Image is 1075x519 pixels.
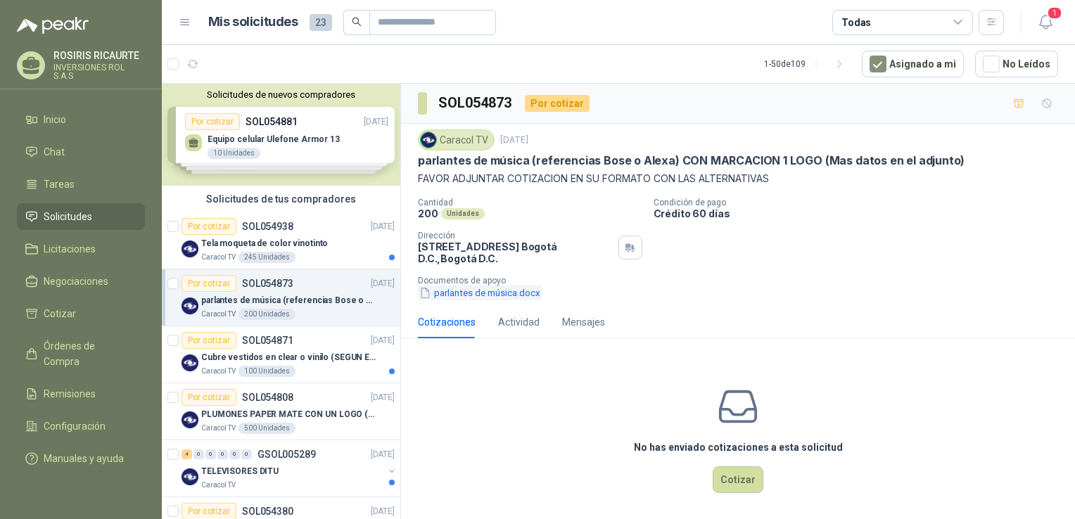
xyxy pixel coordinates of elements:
[44,306,76,321] span: Cotizar
[162,383,400,440] a: Por cotizarSOL054808[DATE] Company LogoPLUMONES PAPER MATE CON UN LOGO (SEGUN REF.ADJUNTA)Caracol...
[418,286,542,300] button: parlantes de música.docx
[371,220,395,233] p: [DATE]
[167,89,395,100] button: Solicitudes de nuevos compradores
[182,468,198,485] img: Company Logo
[841,15,871,30] div: Todas
[17,236,145,262] a: Licitaciones
[201,408,376,421] p: PLUMONES PAPER MATE CON UN LOGO (SEGUN REF.ADJUNTA)
[441,208,485,219] div: Unidades
[654,207,1070,219] p: Crédito 60 días
[17,171,145,198] a: Tareas
[44,209,92,224] span: Solicitudes
[975,51,1058,77] button: No Leídos
[418,171,1058,186] p: FAVOR ADJUNTAR COTIZACION EN SU FORMATO CON LAS ALTERNATIVAS
[17,17,89,34] img: Logo peakr
[182,275,236,292] div: Por cotizar
[162,269,400,326] a: Por cotizarSOL054873[DATE] Company Logoparlantes de música (referencias Bose o Alexa) CON MARCACI...
[44,144,65,160] span: Chat
[371,505,395,518] p: [DATE]
[238,252,295,263] div: 245 Unidades
[418,241,613,264] p: [STREET_ADDRESS] Bogotá D.C. , Bogotá D.C.
[44,386,96,402] span: Remisiones
[17,333,145,375] a: Órdenes de Compra
[421,132,436,148] img: Company Logo
[201,423,236,434] p: Caracol TV
[242,392,293,402] p: SOL054808
[162,326,400,383] a: Por cotizarSOL054871[DATE] Company LogoCubre vestidos en clear o vinilo (SEGUN ESPECIFICACIONES D...
[1033,10,1058,35] button: 1
[418,198,642,207] p: Cantidad
[44,112,66,127] span: Inicio
[634,440,843,455] h3: No has enviado cotizaciones a esta solicitud
[162,186,400,212] div: Solicitudes de tus compradores
[352,17,362,27] span: search
[1047,6,1062,20] span: 1
[242,506,293,516] p: SOL054380
[53,51,145,60] p: ROSIRIS RICAURTE
[371,277,395,290] p: [DATE]
[44,177,75,192] span: Tareas
[371,448,395,461] p: [DATE]
[525,95,590,112] div: Por cotizar
[238,366,295,377] div: 100 Unidades
[201,366,236,377] p: Caracol TV
[418,129,495,150] div: Caracol TV
[498,314,540,330] div: Actividad
[438,92,514,114] h3: SOL054873
[182,332,236,349] div: Por cotizar
[764,53,851,75] div: 1 - 50 de 109
[162,84,400,186] div: Solicitudes de nuevos compradoresPor cotizarSOL054881[DATE] Equipo celular Ulefone Armor 1310 Uni...
[418,231,613,241] p: Dirección
[562,314,605,330] div: Mensajes
[182,411,198,428] img: Company Logo
[371,334,395,347] p: [DATE]
[182,449,192,459] div: 4
[193,449,204,459] div: 0
[44,418,106,434] span: Configuración
[44,274,108,289] span: Negociaciones
[201,252,236,263] p: Caracol TV
[44,241,96,257] span: Licitaciones
[201,237,328,250] p: Tela moqueta de color vinotinto
[242,222,293,231] p: SOL054938
[862,51,964,77] button: Asignado a mi
[201,465,279,478] p: TELEVISORES DITU
[654,198,1070,207] p: Condición de pago
[242,278,293,288] p: SOL054873
[162,212,400,269] a: Por cotizarSOL054938[DATE] Company LogoTela moqueta de color vinotintoCaracol TV245 Unidades
[17,203,145,230] a: Solicitudes
[418,153,965,168] p: parlantes de música (referencias Bose o Alexa) CON MARCACION 1 LOGO (Mas datos en el adjunto)
[17,380,145,407] a: Remisiones
[418,207,438,219] p: 200
[310,14,332,31] span: 23
[208,12,298,32] h1: Mis solicitudes
[17,300,145,327] a: Cotizar
[201,309,236,320] p: Caracol TV
[182,389,236,406] div: Por cotizar
[238,309,295,320] div: 200 Unidades
[229,449,240,459] div: 0
[182,354,198,371] img: Company Logo
[238,423,295,434] div: 500 Unidades
[201,294,376,307] p: parlantes de música (referencias Bose o Alexa) CON MARCACION 1 LOGO (Mas datos en el adjunto)
[182,297,198,314] img: Company Logo
[182,446,397,491] a: 4 0 0 0 0 0 GSOL005289[DATE] Company LogoTELEVISORES DITUCaracol TV
[53,63,145,80] p: INVERSIONES ROL S.A.S
[241,449,252,459] div: 0
[205,449,216,459] div: 0
[17,106,145,133] a: Inicio
[418,276,1069,286] p: Documentos de apoyo
[44,451,124,466] span: Manuales y ayuda
[257,449,316,459] p: GSOL005289
[17,445,145,472] a: Manuales y ayuda
[500,134,528,147] p: [DATE]
[201,351,376,364] p: Cubre vestidos en clear o vinilo (SEGUN ESPECIFICACIONES DEL ADJUNTO)
[17,413,145,440] a: Configuración
[44,338,132,369] span: Órdenes de Compra
[371,391,395,404] p: [DATE]
[217,449,228,459] div: 0
[713,466,763,493] button: Cotizar
[182,218,236,235] div: Por cotizar
[418,314,476,330] div: Cotizaciones
[17,139,145,165] a: Chat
